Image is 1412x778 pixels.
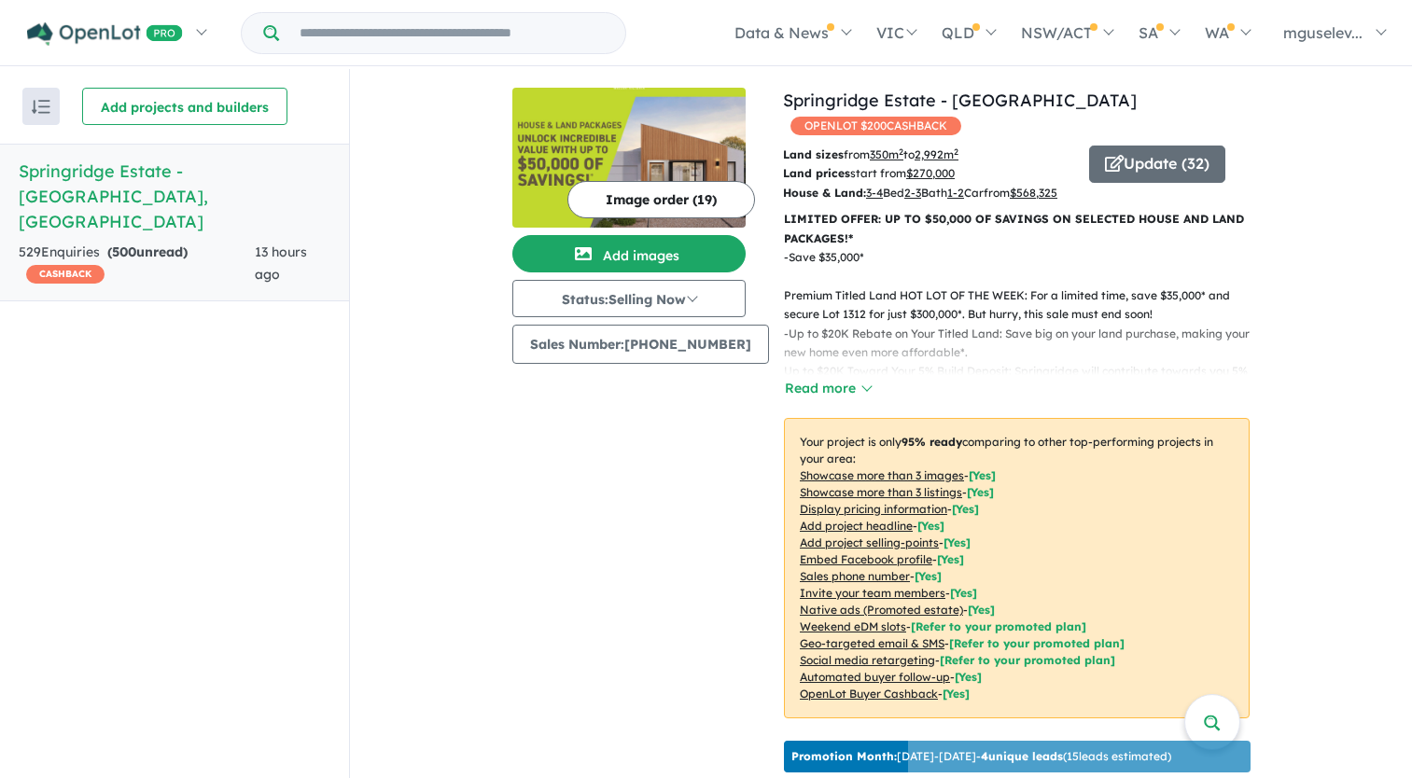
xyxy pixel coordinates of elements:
sup: 2 [954,146,958,157]
span: [ Yes ] [952,502,979,516]
a: Springridge Estate - [GEOGRAPHIC_DATA] [783,90,1137,111]
span: OPENLOT $ 200 CASHBACK [790,117,961,135]
b: 95 % ready [902,435,962,449]
span: [ Yes ] [950,586,977,600]
p: LIMITED OFFER: UP TO $50,000 OF SAVINGS ON SELECTED HOUSE AND LAND PACKAGES!* [784,210,1250,248]
h5: Springridge Estate - [GEOGRAPHIC_DATA] , [GEOGRAPHIC_DATA] [19,159,330,234]
span: [Yes] [968,603,995,617]
button: Image order (19) [567,181,755,218]
button: Add projects and builders [82,88,287,125]
button: Update (32) [1089,146,1225,183]
span: 13 hours ago [255,243,307,283]
button: Read more [784,378,872,399]
span: [Refer to your promoted plan] [911,619,1086,633]
u: OpenLot Buyer Cashback [800,687,938,701]
p: from [783,146,1075,164]
span: [Refer to your promoted plan] [940,653,1115,667]
b: 4 unique leads [981,749,1063,763]
u: Invite your team members [800,586,945,600]
span: [ Yes ] [915,569,942,583]
p: [DATE] - [DATE] - ( 15 leads estimated) [791,748,1171,765]
u: Embed Facebook profile [800,552,932,566]
u: Add project selling-points [800,535,939,549]
img: sort.svg [32,100,50,114]
sup: 2 [899,146,903,157]
u: Weekend eDM slots [800,619,906,633]
u: Social media retargeting [800,653,935,667]
u: 2,992 m [915,147,958,161]
u: Native ads (Promoted estate) [800,603,963,617]
span: [Yes] [955,670,982,684]
p: Bed Bath Car from [783,184,1075,202]
span: [ Yes ] [969,468,996,482]
u: Showcase more than 3 images [800,468,964,482]
p: start from [783,164,1075,183]
u: 1-2 [947,186,964,200]
u: $ 270,000 [906,166,955,180]
b: Land prices [783,166,850,180]
u: 2-3 [904,186,921,200]
span: mguselev... [1283,23,1363,42]
img: Openlot PRO Logo White [27,22,183,46]
u: Geo-targeted email & SMS [800,636,944,650]
button: Status:Selling Now [512,280,746,317]
p: - Save $35,000* Premium Titled Land HOT LOT OF THE WEEK: For a limited time, save $35,000* and se... [784,248,1265,325]
img: Springridge Estate - Wallan [512,88,746,228]
strong: ( unread) [107,243,188,260]
u: Showcase more than 3 listings [800,485,962,499]
u: Automated buyer follow-up [800,670,950,684]
b: Promotion Month: [791,749,897,763]
span: CASHBACK [26,265,105,284]
span: [ Yes ] [917,519,944,533]
span: [Yes] [943,687,970,701]
u: Sales phone number [800,569,910,583]
u: Display pricing information [800,502,947,516]
input: Try estate name, suburb, builder or developer [283,13,622,53]
span: 500 [112,243,136,260]
span: [Refer to your promoted plan] [949,636,1125,650]
u: 3-4 [866,186,883,200]
button: Sales Number:[PHONE_NUMBER] [512,325,769,364]
b: Land sizes [783,147,844,161]
span: to [903,147,958,161]
u: $ 568,325 [1010,186,1057,200]
u: 350 m [870,147,903,161]
div: 529 Enquir ies [19,242,255,286]
span: [ Yes ] [967,485,994,499]
span: [ Yes ] [937,552,964,566]
button: Add images [512,235,746,272]
b: House & Land: [783,186,866,200]
span: [ Yes ] [944,535,971,549]
p: Your project is only comparing to other top-performing projects in your area: - - - - - - - - - -... [784,418,1250,718]
u: Add project headline [800,519,913,533]
p: - Up to $20K Rebate on Your Titled Land: Save big on your land purchase, making your new home eve... [784,325,1265,420]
